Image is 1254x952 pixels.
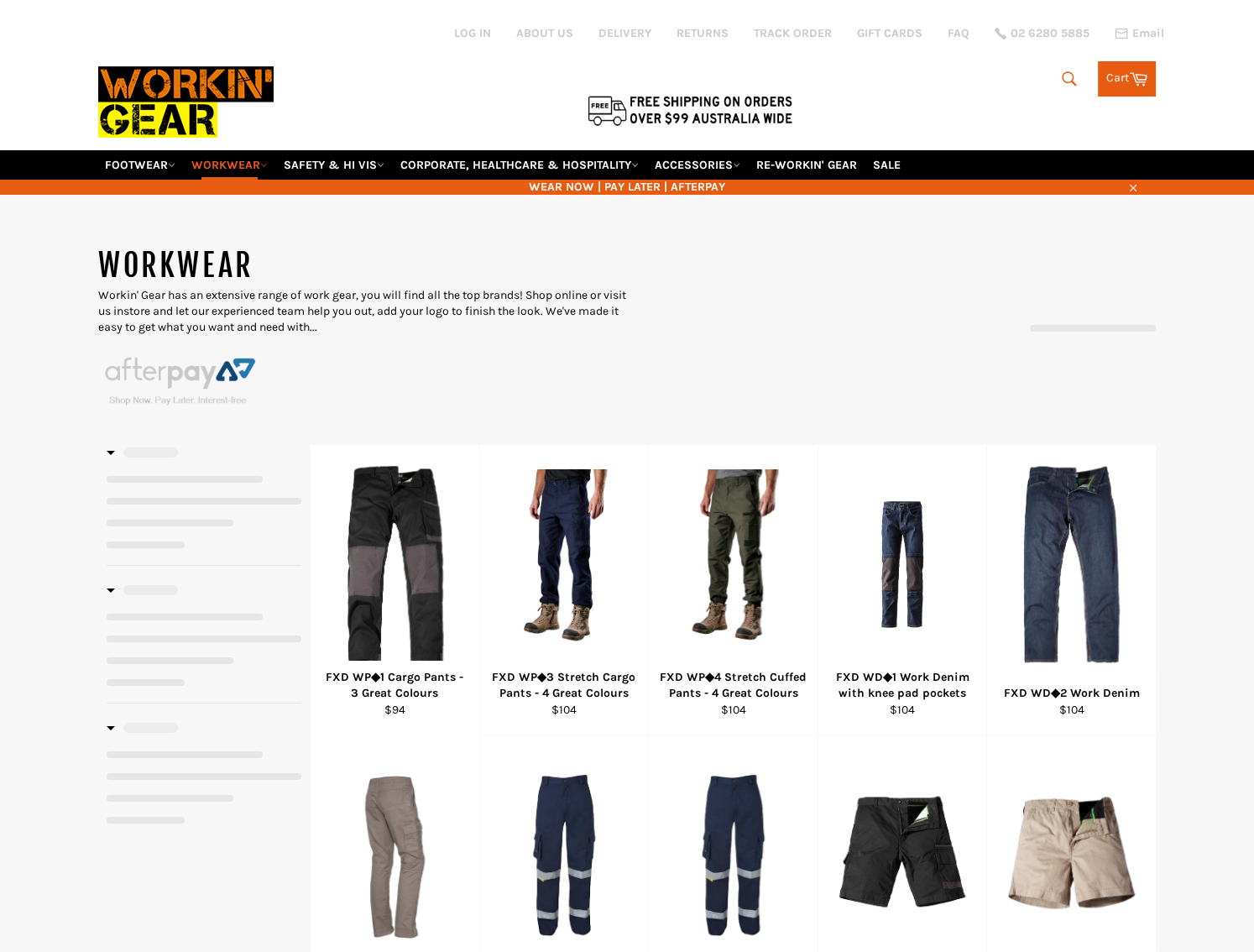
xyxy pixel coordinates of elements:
[332,760,458,949] img: SYZMIK ZP5O4 RUGGED COOLING CARGO PANT - Workin' Gear
[490,669,638,702] div: FXD WP◆3 Stretch Cargo Pants - 4 Great Colours
[866,150,907,180] a: SALE
[185,150,274,180] a: WORKWEAR
[995,28,1089,39] a: 02 6280 5885
[98,245,627,287] h1: WORKWEAR
[998,685,1146,701] div: FXD WD◆2 Work Denim
[342,466,447,663] img: FXD WP◆1 Cargo Pants - 4 Great Colours - Workin' Gear
[839,761,966,949] img: FXD WS◆1 Cargo Work Shorts - 4 Colours - Workin' Gear
[839,501,966,628] img: FXD WD◆1 Work Denim with knee pad pockets - Workin' Gear
[98,55,274,149] img: Workin Gear leaders in Workwear, Safety Boots, PPE, Uniforms. Australia's No.1 in Workwear
[648,150,747,180] a: ACCESSORIES
[986,445,1156,735] a: FXD WD◆2 Work Denim - Workin' Gear FXD WD◆2 Work Denim $104
[1132,28,1164,39] span: Email
[321,702,469,718] div: $94
[857,25,922,41] a: GIFT CARDS
[1015,466,1128,663] img: FXD WD◆2 Work Denim - Workin' Gear
[277,150,391,180] a: SAFETY & HI VIS
[677,25,729,41] a: RETURNS
[598,25,651,41] a: DELIVERY
[948,25,969,41] a: FAQ
[501,760,628,949] img: JB 6MMP Cargo Pant Taped Heavy Weight - Workin' Gear
[670,469,797,659] img: FXD WP◆4 Stretch Cuffed Pants - 4 Great Colours - Workin' Gear
[501,469,628,659] img: FXD WP◆3 Stretch Cargo Pants - 4 Great Colours - Workin' Gear
[479,445,649,735] a: FXD WP◆3 Stretch Cargo Pants - 4 Great Colours - Workin' Gear FXD WP◆3 Stretch Cargo Pants - 4 Gr...
[660,669,807,702] div: FXD WP◆4 Stretch Cuffed Pants - 4 Great Colours
[750,150,864,180] a: RE-WORKIN' GEAR
[1011,28,1089,39] span: 02 6280 5885
[670,760,797,949] img: JB 6QTP Bio Motion Cargo Pant Light Weight - Workin' Gear
[98,179,1156,195] span: WEAR NOW | PAY LATER | AFTERPAY
[998,702,1146,718] div: $104
[394,150,645,180] a: CORPORATE, HEALTHCARE & HOSPITALITY
[1115,27,1164,40] a: Email
[828,702,976,718] div: $104
[454,26,491,40] a: Log in
[585,92,795,128] img: Flat $9.95 shipping Australia wide
[98,150,182,180] a: FOOTWEAR
[754,25,832,41] a: TRACK ORDER
[310,445,479,735] a: FXD WP◆1 Cargo Pants - 4 Great Colours - Workin' Gear FXD WP◆1 Cargo Pants - 3 Great Colours $94
[490,702,638,718] div: $104
[828,669,976,702] div: FXD WD◆1 Work Denim with knee pad pockets
[1008,761,1135,949] img: FXD WS-2 Short Lightweight Work Shorts - Workin' Gear
[516,25,573,41] a: ABOUT US
[660,702,807,718] div: $104
[1098,61,1156,97] a: Cart
[648,445,818,735] a: FXD WP◆4 Stretch Cuffed Pants - 4 Great Colours - Workin' Gear FXD WP◆4 Stretch Cuffed Pants - 4 ...
[98,287,627,336] p: Workin' Gear has an extensive range of work gear, you will find all the top brands! Shop online o...
[321,669,469,702] div: FXD WP◆1 Cargo Pants - 3 Great Colours
[818,445,987,735] a: FXD WD◆1 Work Denim with knee pad pockets - Workin' Gear FXD WD◆1 Work Denim with knee pad pocket...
